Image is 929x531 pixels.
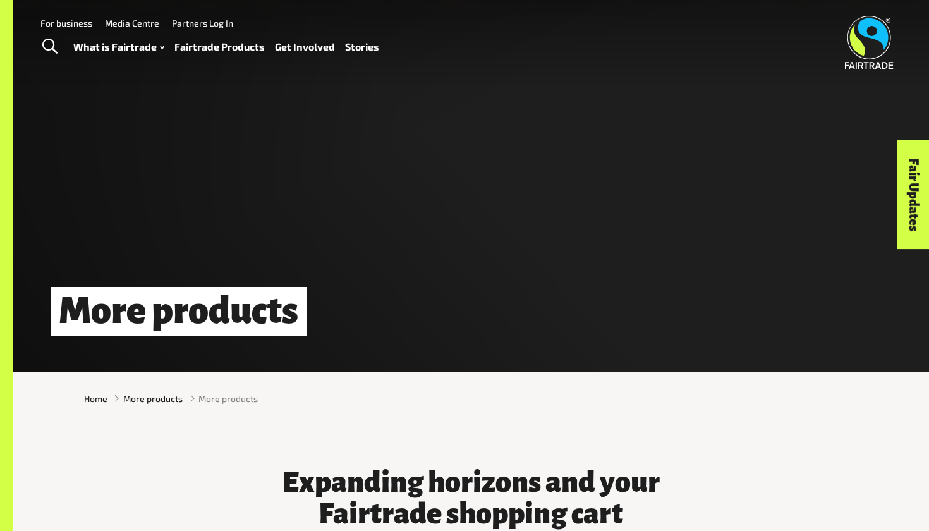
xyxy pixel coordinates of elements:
a: More products [123,392,183,405]
img: Fairtrade Australia New Zealand logo [845,16,894,69]
a: What is Fairtrade [73,38,164,56]
a: Home [84,392,107,405]
a: Get Involved [275,38,335,56]
a: Toggle Search [34,31,65,63]
h1: More products [51,287,307,336]
span: More products [198,392,258,405]
a: Stories [345,38,379,56]
a: Media Centre [105,18,159,28]
h3: Expanding horizons and your Fairtrade shopping cart [281,467,660,530]
a: Partners Log In [172,18,233,28]
a: For business [40,18,92,28]
a: Fairtrade Products [174,38,265,56]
